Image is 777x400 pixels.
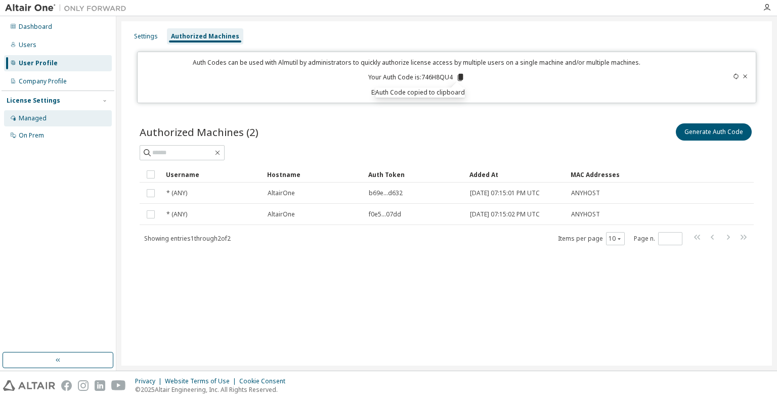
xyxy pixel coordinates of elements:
[470,210,540,218] span: [DATE] 07:15:02 PM UTC
[144,234,231,243] span: Showing entries 1 through 2 of 2
[634,232,682,245] span: Page n.
[144,58,689,67] p: Auth Codes can be used with Almutil by administrators to quickly authorize license access by mult...
[140,125,258,139] span: Authorized Machines (2)
[3,380,55,391] img: altair_logo.svg
[5,3,132,13] img: Altair One
[166,189,187,197] span: * (ANY)
[571,210,600,218] span: ANYHOST
[558,232,625,245] span: Items per page
[470,189,540,197] span: [DATE] 07:15:01 PM UTC
[61,380,72,391] img: facebook.svg
[135,385,291,394] p: © 2025 Altair Engineering, Inc. All Rights Reserved.
[95,380,105,391] img: linkedin.svg
[19,41,36,49] div: Users
[375,87,465,98] div: Auth Code copied to clipboard
[369,189,403,197] span: b69e...d632
[19,77,67,85] div: Company Profile
[239,377,291,385] div: Cookie Consent
[571,189,600,197] span: ANYHOST
[111,380,126,391] img: youtube.svg
[268,189,295,197] span: AltairOne
[267,166,360,183] div: Hostname
[144,88,689,97] p: Expires in 14 minutes, 7 seconds
[609,235,622,243] button: 10
[166,210,187,218] span: * (ANY)
[268,210,295,218] span: AltairOne
[676,123,752,141] button: Generate Auth Code
[166,166,259,183] div: Username
[19,114,47,122] div: Managed
[369,210,401,218] span: f0e5...07dd
[571,166,647,183] div: MAC Addresses
[171,32,239,40] div: Authorized Machines
[469,166,563,183] div: Added At
[368,166,461,183] div: Auth Token
[19,131,44,140] div: On Prem
[368,73,465,82] p: Your Auth Code is: 746H8QU4
[134,32,158,40] div: Settings
[7,97,60,105] div: License Settings
[19,23,52,31] div: Dashboard
[19,59,58,67] div: User Profile
[135,377,165,385] div: Privacy
[78,380,89,391] img: instagram.svg
[165,377,239,385] div: Website Terms of Use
